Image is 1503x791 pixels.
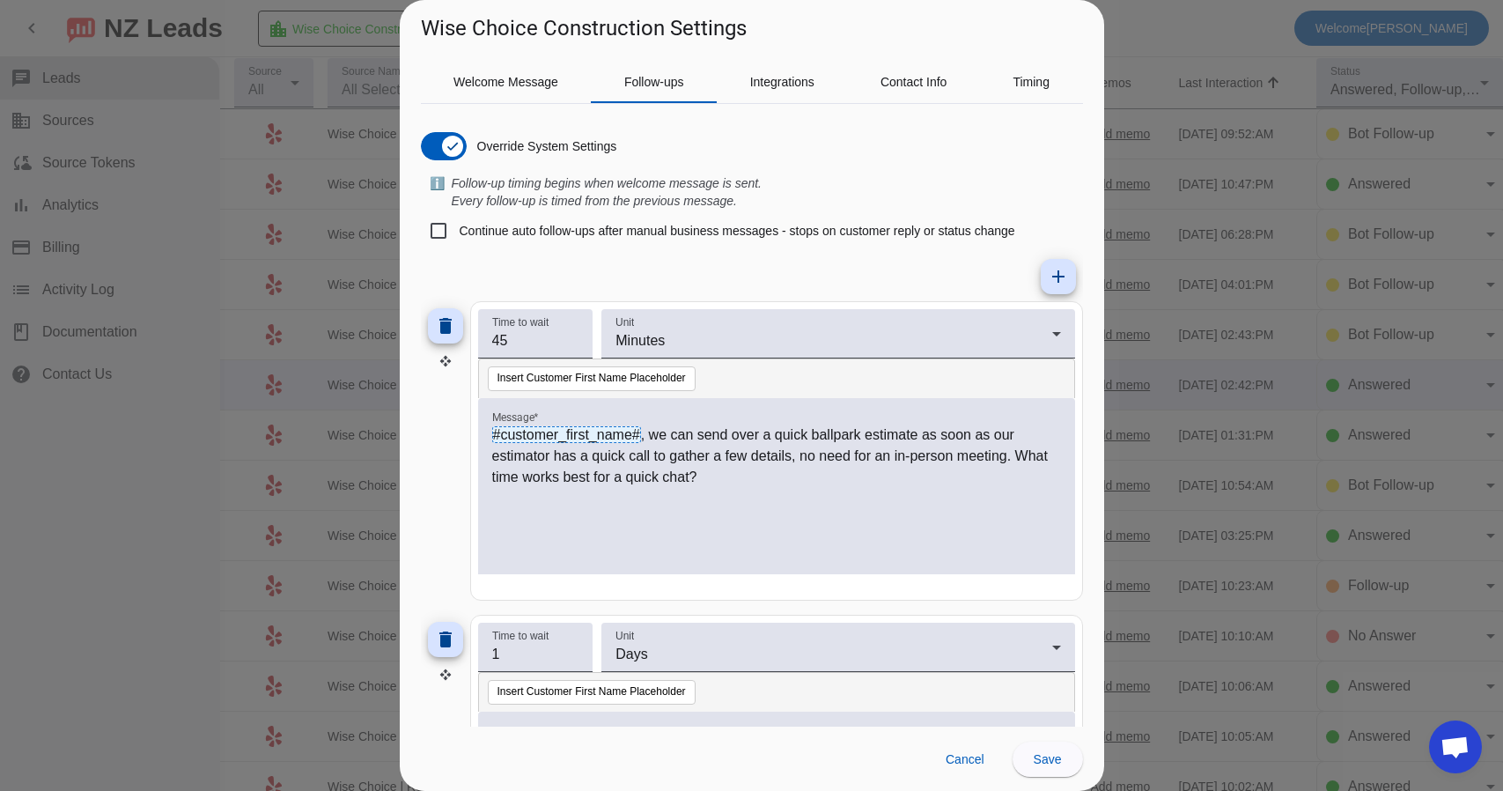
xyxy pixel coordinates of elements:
p: , we can send over a quick ballpark estimate as soon as our estimator has a quick call to gather ... [492,425,1061,488]
mat-label: Unit [615,630,634,641]
mat-icon: delete [435,315,456,336]
span: Days [615,647,647,662]
button: Save [1013,742,1083,777]
label: Continue auto follow-ups after manual business messages - stops on customer reply or status change [456,222,1015,240]
span: Welcome Message [453,76,558,88]
button: Insert Customer First Name Placeholder [488,680,696,705]
button: Cancel [932,742,998,777]
span: ℹ️ [430,174,445,210]
i: Follow-up timing begins when welcome message is sent. Every follow-up is timed from the previous ... [452,176,763,208]
span: Minutes [615,333,665,348]
span: Cancel [946,752,984,766]
span: Timing [1013,76,1050,88]
button: Insert Customer First Name Placeholder [488,366,696,391]
span: Follow-ups [624,76,684,88]
h1: Wise Choice Construction Settings [421,14,747,42]
mat-icon: delete [435,629,456,650]
mat-icon: add [1048,266,1069,287]
span: Save [1034,752,1062,766]
span: #customer_first_name# [492,426,641,443]
mat-label: Time to wait [492,630,549,641]
label: Override System Settings [474,137,617,155]
span: Contact Info [880,76,947,88]
span: Integrations [750,76,814,88]
div: Open chat [1429,721,1482,773]
mat-label: Time to wait [492,317,549,329]
mat-label: Unit [615,317,634,329]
